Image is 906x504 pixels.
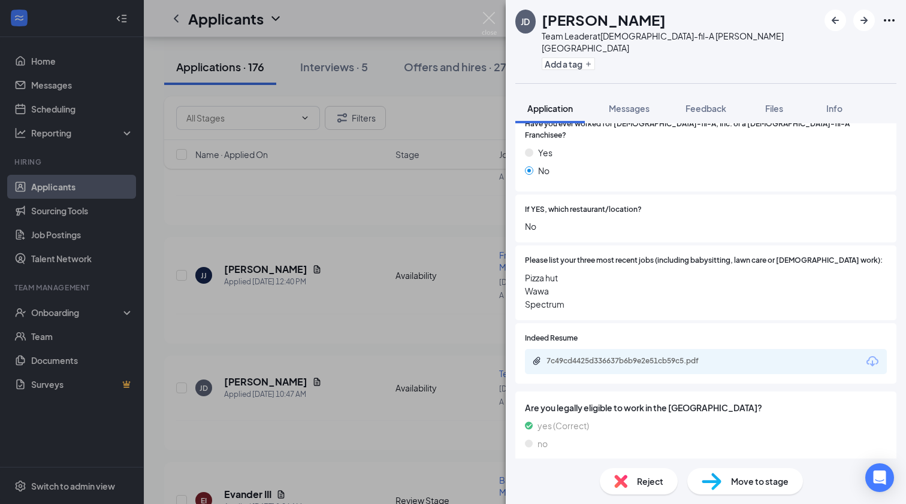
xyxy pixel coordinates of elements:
[525,204,642,215] span: If YES, which restaurant/location?
[525,255,883,266] span: Please list your three most recent jobs (including babysitting, lawn care or [DEMOGRAPHIC_DATA] w...
[521,16,530,28] div: JD
[826,103,842,114] span: Info
[532,356,542,366] svg: Paperclip
[828,13,842,28] svg: ArrowLeftNew
[865,354,880,369] svg: Download
[532,356,726,368] a: Paperclip7c49cd4425d336637b6b9e2e51cb59c5.pdf
[882,13,896,28] svg: Ellipses
[537,437,548,450] span: no
[637,475,663,488] span: Reject
[525,220,887,233] span: No
[546,356,714,366] div: 7c49cd4425d336637b6b9e2e51cb59c5.pdf
[857,13,871,28] svg: ArrowRight
[537,419,589,432] span: yes (Correct)
[825,10,846,31] button: ArrowLeftNew
[765,103,783,114] span: Files
[542,10,666,30] h1: [PERSON_NAME]
[538,164,549,177] span: No
[609,103,650,114] span: Messages
[865,463,894,492] div: Open Intercom Messenger
[525,333,578,344] span: Indeed Resume
[538,146,552,159] span: Yes
[731,475,789,488] span: Move to stage
[525,119,887,141] span: Have you ever worked for [DEMOGRAPHIC_DATA]-fil-A, Inc. or a [DEMOGRAPHIC_DATA]-fil-A Franchisee?
[542,30,819,54] div: Team Leader at [DEMOGRAPHIC_DATA]-fil-A [PERSON_NAME][GEOGRAPHIC_DATA]
[685,103,726,114] span: Feedback
[853,10,875,31] button: ArrowRight
[525,401,887,414] span: Are you legally eligible to work in the [GEOGRAPHIC_DATA]?
[585,60,592,68] svg: Plus
[527,103,573,114] span: Application
[542,57,595,70] button: PlusAdd a tag
[525,271,887,311] span: Pizza hut Wawa Spectrum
